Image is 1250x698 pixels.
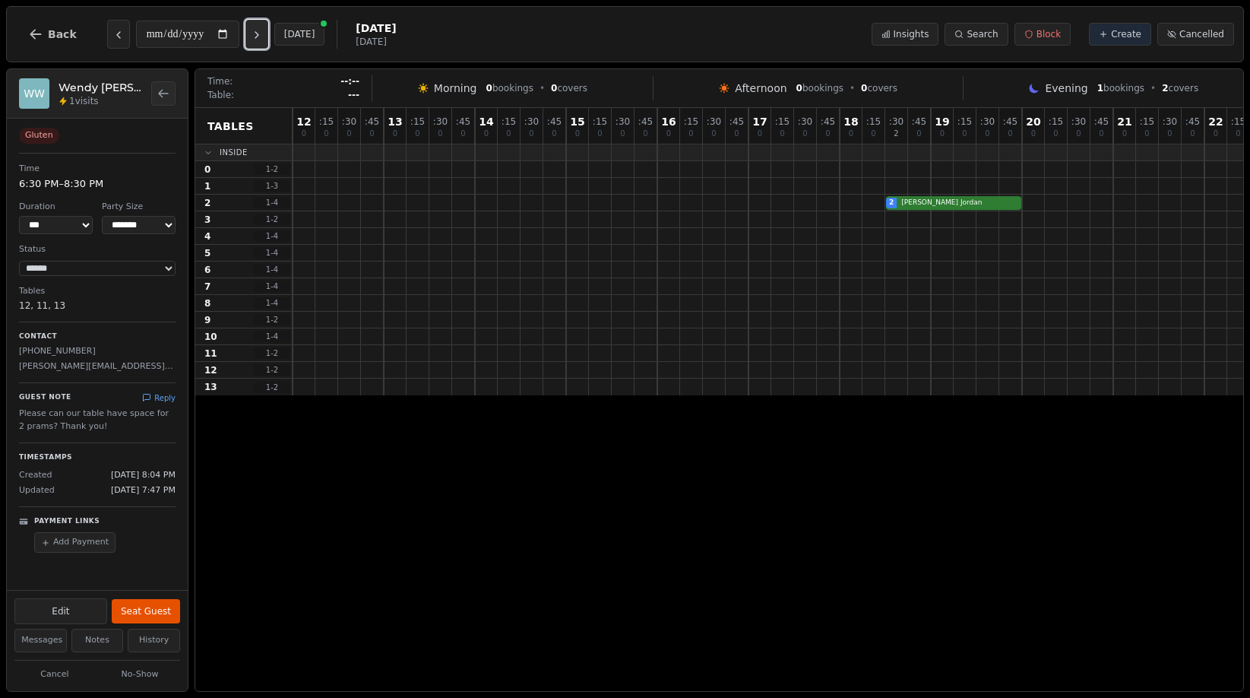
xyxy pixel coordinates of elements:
[369,130,374,138] span: 0
[19,484,55,497] span: Updated
[204,247,210,259] span: 5
[916,130,921,138] span: 0
[957,117,972,126] span: : 15
[19,176,176,192] dd: 6:30 PM – 8:30 PM
[962,130,967,138] span: 0
[319,117,334,126] span: : 15
[711,130,716,138] span: 0
[894,28,929,40] span: Insights
[980,117,995,126] span: : 30
[802,130,807,138] span: 0
[1076,130,1081,138] span: 0
[102,201,176,214] dt: Party Size
[151,81,176,106] button: Back to bookings list
[207,75,233,87] span: Time:
[1045,81,1087,96] span: Evening
[1053,130,1058,138] span: 0
[734,130,739,138] span: 0
[729,117,744,126] span: : 45
[204,197,210,209] span: 2
[967,28,998,40] span: Search
[758,130,762,138] span: 0
[1031,130,1036,138] span: 0
[1099,130,1103,138] span: 0
[204,230,210,243] span: 4
[1214,130,1218,138] span: 0
[616,117,630,126] span: : 30
[296,116,311,127] span: 12
[643,130,647,138] span: 0
[107,20,130,49] button: Previous day
[1117,116,1131,127] span: 21
[204,364,217,376] span: 12
[19,407,176,434] p: Please can our table have space for 2 prams? Thank you!
[34,516,100,527] p: Payment Links
[128,629,180,652] button: History
[19,163,176,176] dt: Time
[348,89,359,101] span: ---
[111,469,176,482] span: [DATE] 8:04 PM
[1122,130,1127,138] span: 0
[204,381,217,393] span: 13
[16,16,89,52] button: Back
[204,264,210,276] span: 6
[14,598,107,624] button: Edit
[1144,130,1149,138] span: 0
[575,130,580,138] span: 0
[34,532,116,553] button: Add Payment
[19,243,176,256] dt: Status
[752,116,767,127] span: 17
[506,130,511,138] span: 0
[524,117,539,126] span: : 30
[1071,117,1086,126] span: : 30
[204,163,210,176] span: 0
[540,82,545,94] span: •
[204,214,210,226] span: 3
[551,82,587,94] span: covers
[871,130,875,138] span: 0
[460,130,465,138] span: 0
[684,117,698,126] span: : 15
[433,117,448,126] span: : 30
[204,297,210,309] span: 8
[254,314,290,325] span: 1 - 2
[940,130,945,138] span: 0
[1036,28,1061,40] span: Block
[1003,117,1017,126] span: : 45
[415,130,419,138] span: 0
[19,78,49,109] div: WW
[254,264,290,275] span: 1 - 4
[479,116,493,127] span: 14
[1008,130,1012,138] span: 0
[254,347,290,359] span: 1 - 2
[254,364,290,376] span: 1 - 2
[529,130,533,138] span: 0
[945,23,1008,46] button: Search
[872,23,939,46] button: Insights
[1049,117,1063,126] span: : 15
[14,629,67,652] button: Messages
[254,197,290,208] span: 1 - 4
[19,452,176,463] p: Timestamps
[19,299,176,313] dd: 12, 11, 13
[111,484,176,497] span: [DATE] 7:47 PM
[254,230,290,242] span: 1 - 4
[19,360,176,373] p: [PERSON_NAME][EMAIL_ADDRESS][DOMAIN_NAME]
[889,117,903,126] span: : 30
[19,285,176,298] dt: Tables
[356,21,396,36] span: [DATE]
[825,130,830,138] span: 0
[1231,117,1245,126] span: : 15
[1179,28,1224,40] span: Cancelled
[1162,82,1198,94] span: covers
[912,117,926,126] span: : 45
[254,382,290,393] span: 1 - 2
[898,198,1018,208] span: [PERSON_NAME] Jordan
[552,130,556,138] span: 0
[254,180,290,192] span: 1 - 3
[1111,28,1141,40] span: Create
[1167,130,1172,138] span: 0
[19,392,71,403] p: Guest Note
[735,81,786,96] span: Afternoon
[666,130,671,138] span: 0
